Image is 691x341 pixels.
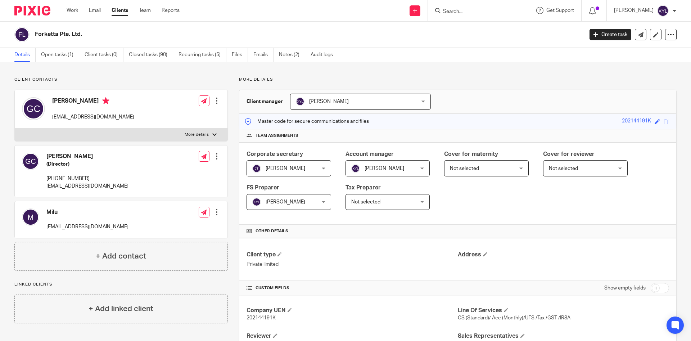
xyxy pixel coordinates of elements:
span: Get Support [546,8,574,13]
span: [PERSON_NAME] [365,166,404,171]
p: Client contacts [14,77,228,82]
a: Create task [590,29,631,40]
a: Details [14,48,36,62]
span: [PERSON_NAME] [266,199,305,205]
a: Open tasks (1) [41,48,79,62]
img: svg%3E [351,164,360,173]
h5: (Director) [46,161,128,168]
p: [EMAIL_ADDRESS][DOMAIN_NAME] [46,183,128,190]
h4: Sales Representatives [458,332,669,340]
span: Corporate secretary [247,151,303,157]
p: Private limited [247,261,458,268]
p: [PERSON_NAME] [614,7,654,14]
i: Primary [102,97,109,104]
a: Emails [253,48,274,62]
img: svg%3E [252,198,261,206]
h4: Reviewer [247,332,458,340]
h4: Milu [46,208,128,216]
p: Linked clients [14,282,228,287]
h3: Client manager [247,98,283,105]
p: [EMAIL_ADDRESS][DOMAIN_NAME] [52,113,134,121]
h4: + Add contact [96,251,146,262]
a: Client tasks (0) [85,48,123,62]
span: FS Preparer [247,185,279,190]
span: Not selected [450,166,479,171]
img: svg%3E [296,97,304,106]
span: Team assignments [256,133,298,139]
span: CS (Standard)/ Acc (Monthly)/UFS /Tax /GST /IR8A [458,315,570,320]
span: Not selected [351,199,380,205]
a: Reports [162,7,180,14]
span: Cover for reviewer [543,151,595,157]
img: svg%3E [22,153,39,170]
img: svg%3E [22,97,45,120]
a: Files [232,48,248,62]
h2: Forketta Pte. Ltd. [35,31,470,38]
a: Closed tasks (90) [129,48,173,62]
img: svg%3E [252,164,261,173]
img: svg%3E [657,5,669,17]
div: 202144191K [622,117,651,126]
p: [PHONE_NUMBER] [46,175,128,182]
p: [EMAIL_ADDRESS][DOMAIN_NAME] [46,223,128,230]
input: Search [442,9,507,15]
p: Master code for secure communications and files [245,118,369,125]
span: [PERSON_NAME] [309,99,349,104]
span: Not selected [549,166,578,171]
span: Other details [256,228,288,234]
span: Tax Preparer [345,185,381,190]
h4: CUSTOM FIELDS [247,285,458,291]
a: Email [89,7,101,14]
a: Team [139,7,151,14]
h4: [PERSON_NAME] [52,97,134,106]
span: Cover for maternity [444,151,498,157]
h4: [PERSON_NAME] [46,153,128,160]
a: Audit logs [311,48,338,62]
span: 202144191K [247,315,276,320]
img: svg%3E [14,27,30,42]
img: Pixie [14,6,50,15]
img: svg%3E [22,208,39,226]
h4: Company UEN [247,307,458,314]
span: Account manager [345,151,394,157]
label: Show empty fields [604,284,646,292]
a: Recurring tasks (5) [179,48,226,62]
a: Clients [112,7,128,14]
span: [PERSON_NAME] [266,166,305,171]
a: Work [67,7,78,14]
h4: Address [458,251,669,259]
h4: Client type [247,251,458,259]
h4: Line Of Services [458,307,669,314]
p: More details [185,132,209,138]
a: Notes (2) [279,48,305,62]
h4: + Add linked client [89,303,153,314]
p: More details [239,77,677,82]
